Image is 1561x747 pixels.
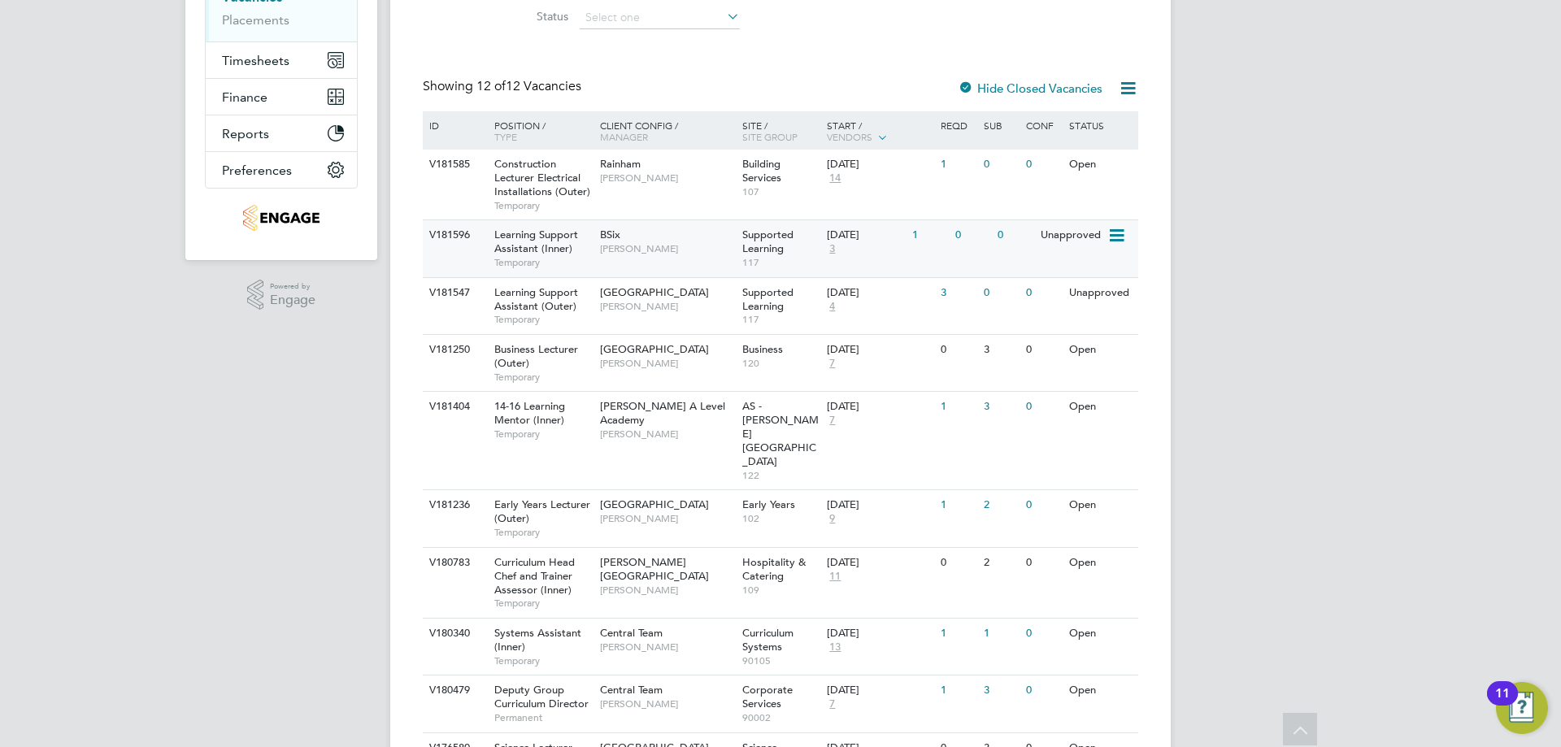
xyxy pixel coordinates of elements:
[205,205,358,231] a: Go to home page
[937,548,979,578] div: 0
[600,357,734,370] span: [PERSON_NAME]
[247,280,316,311] a: Powered byEngage
[600,697,734,710] span: [PERSON_NAME]
[742,157,781,185] span: Building Services
[494,497,590,525] span: Early Years Lecturer (Outer)
[270,293,315,307] span: Engage
[600,555,709,583] span: [PERSON_NAME][GEOGRAPHIC_DATA]
[600,157,641,171] span: Rainham
[742,285,794,313] span: Supported Learning
[425,392,482,422] div: V181404
[494,683,589,710] span: Deputy Group Curriculum Director
[1022,490,1064,520] div: 0
[494,342,578,370] span: Business Lecturer (Outer)
[827,627,933,641] div: [DATE]
[425,490,482,520] div: V181236
[494,597,592,610] span: Temporary
[494,399,565,427] span: 14-16 Learning Mentor (Inner)
[827,556,933,570] div: [DATE]
[980,490,1022,520] div: 2
[222,12,289,28] a: Placements
[827,300,837,314] span: 4
[742,584,820,597] span: 109
[937,111,979,139] div: Reqd
[494,371,592,384] span: Temporary
[742,228,794,255] span: Supported Learning
[206,152,357,188] button: Preferences
[600,172,734,185] span: [PERSON_NAME]
[742,185,820,198] span: 107
[827,357,837,371] span: 7
[1065,150,1136,180] div: Open
[1065,675,1136,706] div: Open
[827,400,933,414] div: [DATE]
[742,256,820,269] span: 117
[738,111,824,150] div: Site /
[494,256,592,269] span: Temporary
[494,626,581,654] span: Systems Assistant (Inner)
[494,526,592,539] span: Temporary
[476,78,581,94] span: 12 Vacancies
[951,220,994,250] div: 0
[494,228,578,255] span: Learning Support Assistant (Inner)
[425,220,482,250] div: V181596
[425,548,482,578] div: V180783
[1065,490,1136,520] div: Open
[425,619,482,649] div: V180340
[980,278,1022,308] div: 0
[980,392,1022,422] div: 3
[1037,220,1107,250] div: Unapproved
[600,285,709,299] span: [GEOGRAPHIC_DATA]
[600,641,734,654] span: [PERSON_NAME]
[1022,335,1064,365] div: 0
[827,697,837,711] span: 7
[742,342,783,356] span: Business
[600,428,734,441] span: [PERSON_NAME]
[482,111,596,150] div: Position /
[742,399,819,468] span: AS - [PERSON_NAME][GEOGRAPHIC_DATA]
[1022,150,1064,180] div: 0
[206,115,357,151] button: Reports
[494,199,592,212] span: Temporary
[475,9,568,24] label: Status
[742,497,795,511] span: Early Years
[980,619,1022,649] div: 1
[1022,548,1064,578] div: 0
[222,126,269,141] span: Reports
[937,490,979,520] div: 1
[494,130,517,143] span: Type
[742,512,820,525] span: 102
[425,675,482,706] div: V180479
[827,242,837,256] span: 3
[1065,111,1136,139] div: Status
[425,111,482,139] div: ID
[827,414,837,428] span: 7
[425,150,482,180] div: V181585
[980,150,1022,180] div: 0
[742,357,820,370] span: 120
[494,711,592,724] span: Permanent
[494,555,575,597] span: Curriculum Head Chef and Trainer Assessor (Inner)
[937,278,979,308] div: 3
[222,53,289,68] span: Timesheets
[494,428,592,441] span: Temporary
[425,335,482,365] div: V181250
[937,675,979,706] div: 1
[742,711,820,724] span: 90002
[494,313,592,326] span: Temporary
[222,163,292,178] span: Preferences
[742,469,820,482] span: 122
[600,399,725,427] span: [PERSON_NAME] A Level Academy
[980,335,1022,365] div: 3
[827,641,843,654] span: 13
[206,42,357,78] button: Timesheets
[827,130,872,143] span: Vendors
[222,89,267,105] span: Finance
[958,80,1102,96] label: Hide Closed Vacancies
[1065,548,1136,578] div: Open
[1065,278,1136,308] div: Unapproved
[994,220,1036,250] div: 0
[600,497,709,511] span: [GEOGRAPHIC_DATA]
[937,150,979,180] div: 1
[827,228,904,242] div: [DATE]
